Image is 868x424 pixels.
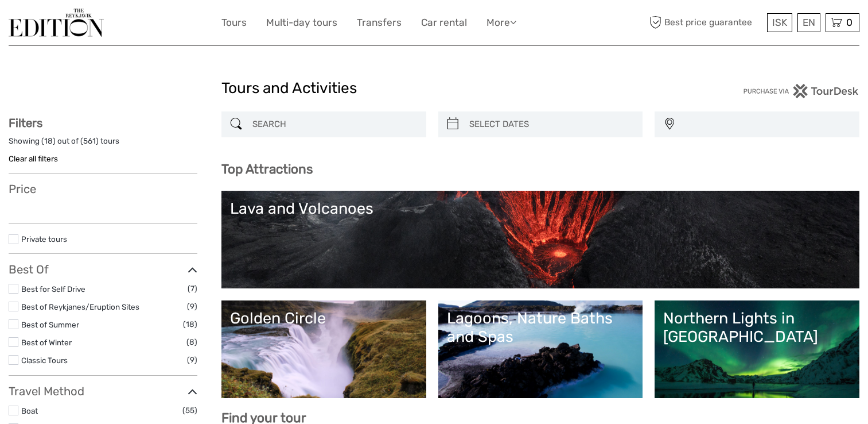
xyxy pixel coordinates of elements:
label: 561 [83,136,96,147]
strong: Filters [9,116,42,130]
label: 18 [44,136,53,147]
a: Northern Lights in [GEOGRAPHIC_DATA] [663,309,851,390]
img: The Reykjavík Edition [9,9,104,37]
span: (8) [186,336,197,349]
a: Boat [21,406,38,415]
h3: Price [9,182,197,196]
span: 0 [844,17,854,28]
span: (18) [183,318,197,331]
div: Lava and Volcanoes [230,199,851,218]
span: (55) [182,404,197,417]
a: More [486,14,516,31]
img: PurchaseViaTourDesk.png [743,84,859,98]
a: Best of Winter [21,338,72,347]
h3: Travel Method [9,384,197,398]
a: Classic Tours [21,356,68,365]
a: Lagoons, Nature Baths and Spas [447,309,635,390]
a: Best for Self Drive [21,284,85,294]
a: Best of Reykjanes/Eruption Sites [21,302,139,311]
span: ISK [772,17,787,28]
a: Best of Summer [21,320,79,329]
h3: Best Of [9,263,197,276]
a: Car rental [421,14,467,31]
a: Clear all filters [9,154,58,163]
div: Lagoons, Nature Baths and Spas [447,309,635,346]
div: Northern Lights in [GEOGRAPHIC_DATA] [663,309,851,346]
a: Tours [221,14,247,31]
span: (7) [188,282,197,295]
div: Showing ( ) out of ( ) tours [9,136,197,153]
a: Multi-day tours [266,14,337,31]
a: Golden Circle [230,309,418,390]
a: Lava and Volcanoes [230,199,851,280]
div: Golden Circle [230,309,418,327]
span: Best price guarantee [647,13,764,32]
h1: Tours and Activities [221,79,647,98]
div: EN [797,13,820,32]
a: Private tours [21,234,67,244]
b: Top Attractions [221,161,313,177]
span: (9) [187,300,197,313]
span: (9) [187,353,197,367]
a: Transfers [357,14,402,31]
input: SEARCH [248,114,421,134]
input: SELECT DATES [465,114,637,134]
